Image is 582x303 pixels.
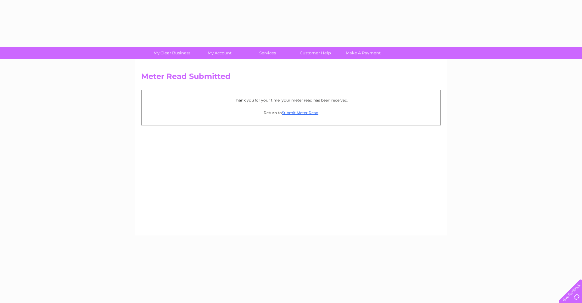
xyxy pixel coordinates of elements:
[145,110,437,116] p: Return to
[146,47,198,59] a: My Clear Business
[145,97,437,103] p: Thank you for your time, your meter read has been received.
[289,47,341,59] a: Customer Help
[194,47,246,59] a: My Account
[337,47,389,59] a: Make A Payment
[242,47,294,59] a: Services
[282,110,318,115] a: Submit Meter Read
[141,72,441,84] h2: Meter Read Submitted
